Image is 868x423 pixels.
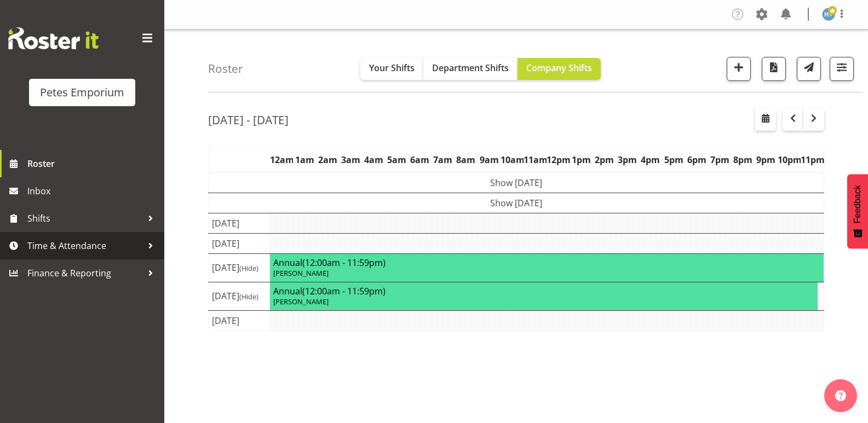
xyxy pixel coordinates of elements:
[302,257,386,269] span: (12:00am - 11:59pm)
[209,233,270,253] td: [DATE]
[209,311,270,331] td: [DATE]
[273,257,820,268] h4: Annual
[208,113,289,127] h2: [DATE] - [DATE]
[835,390,846,401] img: help-xxl-2.png
[209,193,824,213] td: Show [DATE]
[455,147,478,172] th: 8am
[755,109,776,131] button: Select a specific date within the roster.
[727,57,751,81] button: Add a new shift
[762,57,786,81] button: Download a PDF of the roster according to the set date range.
[386,147,409,172] th: 5am
[830,57,854,81] button: Filter Shifts
[8,27,99,49] img: Rosterit website logo
[316,147,339,172] th: 2am
[302,285,386,297] span: (12:00am - 11:59pm)
[853,185,863,223] span: Feedback
[27,183,159,199] span: Inbox
[293,147,316,172] th: 1am
[822,8,835,21] img: helena-tomlin701.jpg
[27,155,159,172] span: Roster
[239,263,258,273] span: (Hide)
[501,147,524,172] th: 10am
[526,62,592,74] span: Company Shifts
[362,147,385,172] th: 4am
[685,147,708,172] th: 6pm
[778,147,801,172] th: 10pm
[27,237,142,254] span: Time & Attendance
[273,268,329,278] span: [PERSON_NAME]
[708,147,731,172] th: 7pm
[208,62,243,75] h4: Roster
[209,282,270,310] td: [DATE]
[547,147,570,172] th: 12pm
[593,147,616,172] th: 2pm
[432,147,455,172] th: 7am
[360,58,423,80] button: Your Shifts
[662,147,685,172] th: 5pm
[423,58,518,80] button: Department Shifts
[518,58,601,80] button: Company Shifts
[40,84,124,101] div: Petes Emporium
[797,57,821,81] button: Send a list of all shifts for the selected filtered period to all rostered employees.
[478,147,501,172] th: 9am
[409,147,432,172] th: 6am
[273,286,814,297] h4: Annual
[270,147,293,172] th: 12am
[273,297,329,306] span: [PERSON_NAME]
[639,147,662,172] th: 4pm
[524,147,547,172] th: 11am
[755,147,778,172] th: 9pm
[847,174,868,248] button: Feedback - Show survey
[209,253,270,282] td: [DATE]
[27,210,142,227] span: Shifts
[339,147,362,172] th: 3am
[239,292,258,302] span: (Hide)
[570,147,593,172] th: 1pm
[432,62,509,74] span: Department Shifts
[209,213,270,233] td: [DATE]
[731,147,754,172] th: 8pm
[369,62,415,74] span: Your Shifts
[801,147,824,172] th: 11pm
[209,172,824,193] td: Show [DATE]
[27,265,142,281] span: Finance & Reporting
[616,147,639,172] th: 3pm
